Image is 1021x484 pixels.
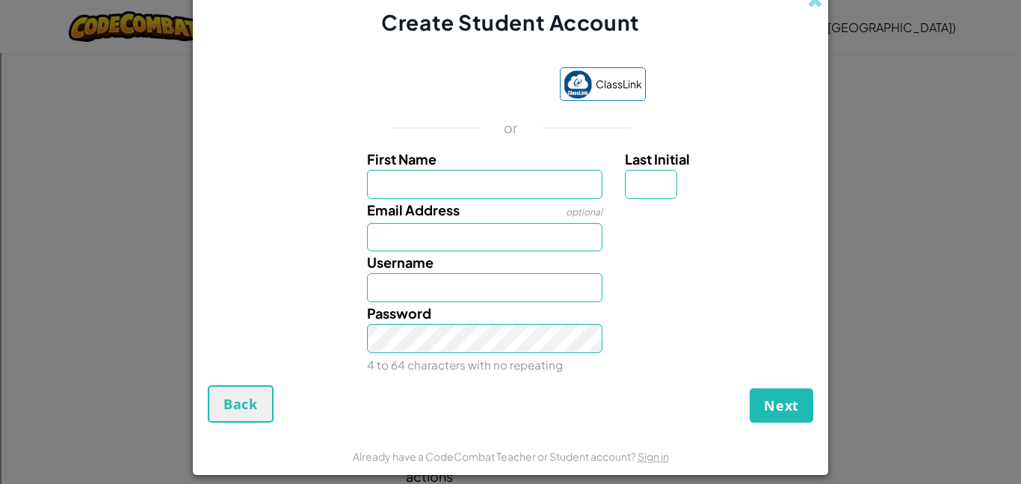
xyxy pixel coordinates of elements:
[6,19,1015,33] div: Sort New > Old
[381,9,639,35] span: Create Student Account
[208,385,274,423] button: Back
[6,60,1015,73] div: Options
[368,70,552,102] iframe: Sign in with Google Button
[6,73,1015,87] div: Sign out
[764,396,799,414] span: Next
[223,395,258,413] span: Back
[638,450,669,463] a: Sign in
[596,73,642,95] span: ClassLink
[750,388,813,423] button: Next
[564,70,592,99] img: classlink-logo-small.png
[566,206,602,218] span: optional
[367,254,434,271] span: Username
[367,358,563,372] small: 4 to 64 characters with no repeating
[6,87,1015,100] div: Rename
[6,100,1015,114] div: Move To ...
[6,46,1015,60] div: Delete
[367,150,437,168] span: First Name
[367,304,431,322] span: Password
[367,201,460,218] span: Email Address
[6,33,1015,46] div: Move To ...
[6,6,1015,19] div: Sort A > Z
[504,119,518,137] p: or
[353,450,638,463] span: Already have a CodeCombat Teacher or Student account?
[625,150,690,168] span: Last Initial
